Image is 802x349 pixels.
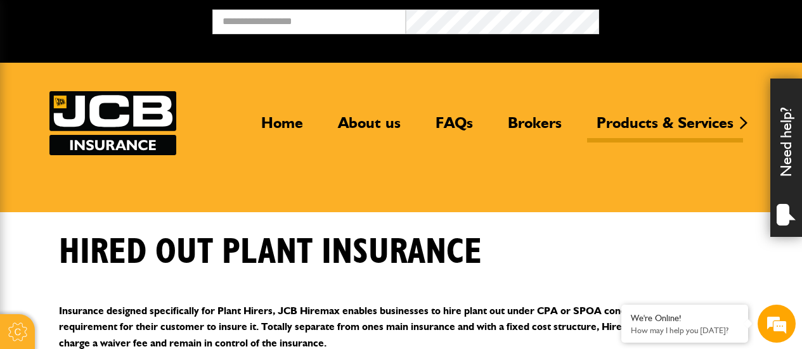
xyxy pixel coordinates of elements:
a: JCB Insurance Services [49,91,176,155]
div: We're Online! [631,313,739,324]
a: Home [252,113,313,143]
a: Products & Services [587,113,743,143]
p: How may I help you today? [631,326,739,335]
div: Need help? [770,79,802,237]
a: Brokers [498,113,571,143]
a: About us [328,113,410,143]
img: JCB Insurance Services logo [49,91,176,155]
button: Broker Login [599,10,792,29]
a: FAQs [426,113,482,143]
h1: Hired out plant insurance [59,231,482,274]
